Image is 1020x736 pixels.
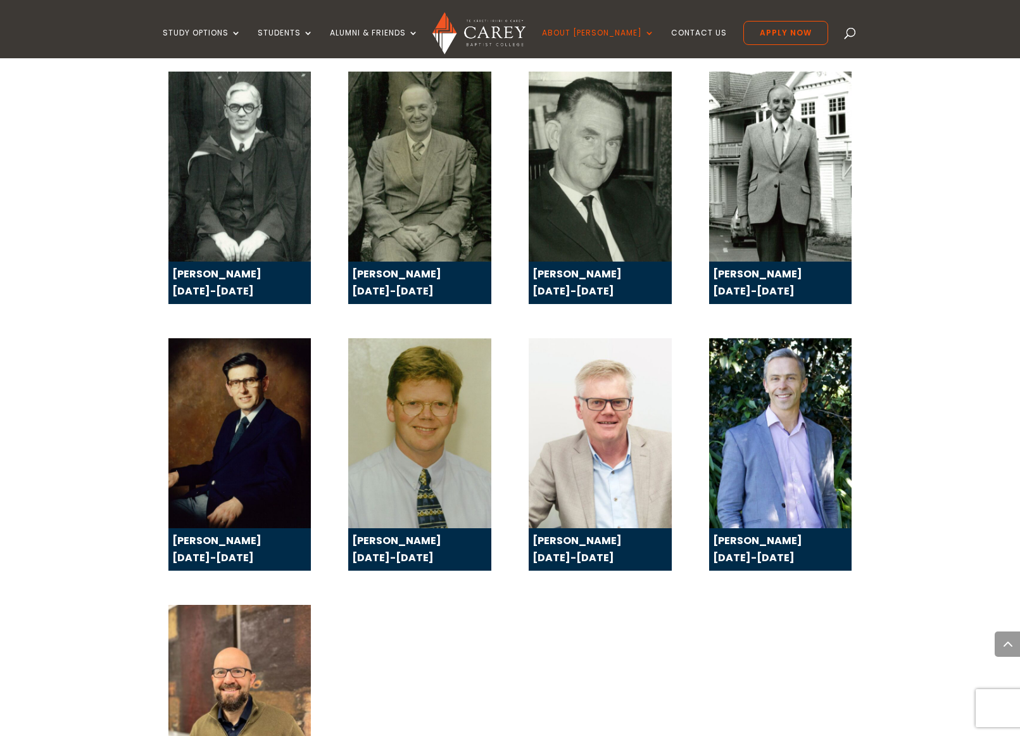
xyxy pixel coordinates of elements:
[671,29,727,58] a: Contact Us
[168,72,311,262] img: 1946-1952 Principal Luke Jenkins
[330,29,419,58] a: Alumni & Friends
[713,533,802,565] strong: [PERSON_NAME] [DATE]-[DATE]
[352,533,441,565] strong: [PERSON_NAME] [DATE]-[DATE]
[432,12,526,54] img: Carey Baptist College
[348,338,491,529] img: 1998-2009 Principal Paul Windsor
[709,72,852,262] img: 1974-1984 Principal Bob Thompson
[532,533,622,565] strong: [PERSON_NAME] [DATE]-[DATE]
[542,29,655,58] a: About [PERSON_NAME]
[258,29,313,58] a: Students
[352,267,441,298] strong: [PERSON_NAME] [DATE]-[DATE]
[168,338,311,529] img: 1984-1997 Principal Brian Smith
[172,267,261,298] strong: [PERSON_NAME] [DATE]-[DATE]
[532,267,622,298] strong: [PERSON_NAME] [DATE]-[DATE]
[348,72,491,262] img: 1953-1960 Principal Ted Roberts-Thomson
[163,29,241,58] a: Study Options
[172,533,261,565] strong: [PERSON_NAME] [DATE]-[DATE]
[529,72,671,262] img: 1960-1973 Principal Ayson Clifford
[743,21,828,45] a: Apply Now
[529,338,671,529] img: 2010-2017 Principal Charles Hewlett
[709,338,852,529] img: 2018-2024 Principal John Tucker
[713,267,802,298] strong: [PERSON_NAME] [DATE]-[DATE]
